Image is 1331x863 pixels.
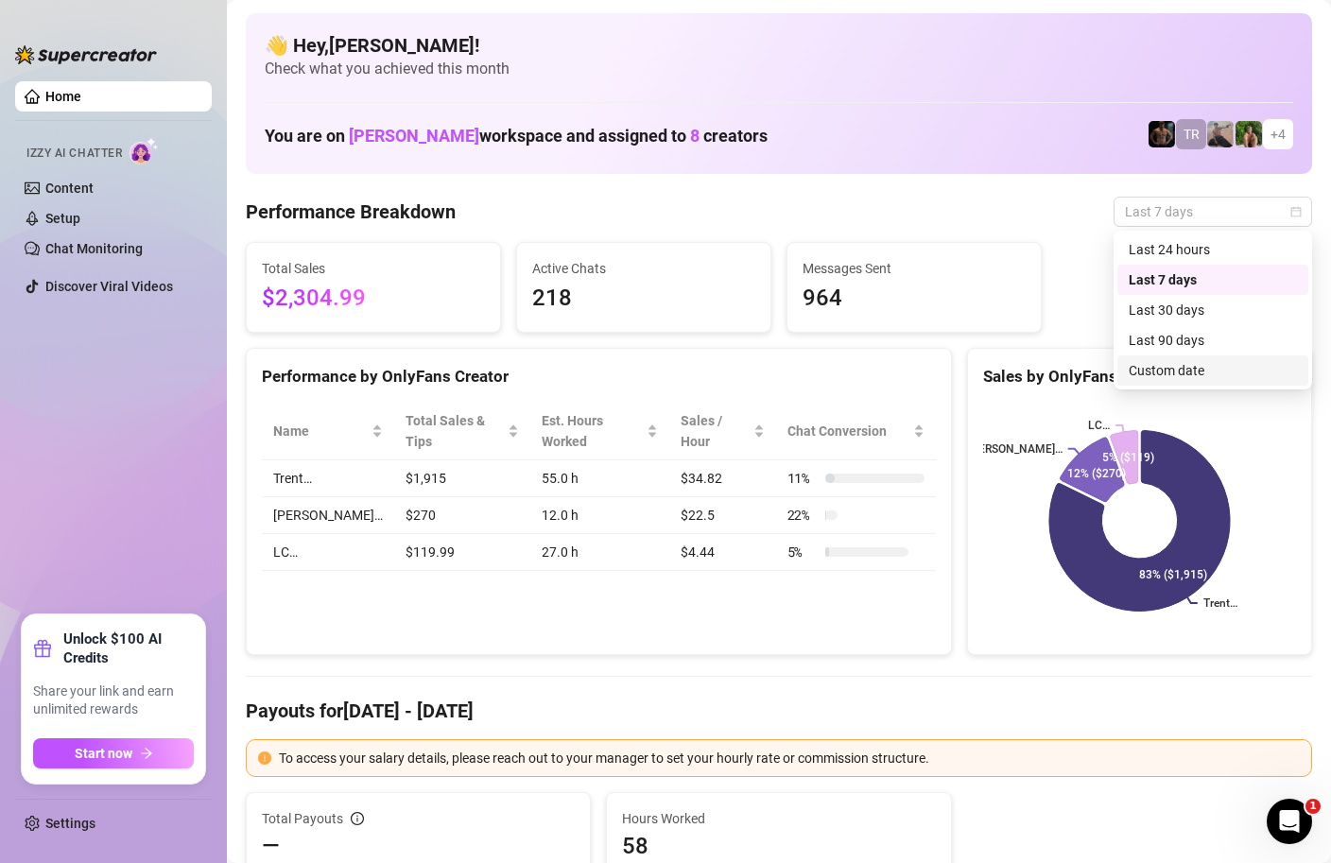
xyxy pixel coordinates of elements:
h1: You are on workspace and assigned to creators [265,126,768,147]
div: Last 7 days [1117,265,1308,295]
span: gift [33,639,52,658]
td: $34.82 [669,460,775,497]
span: [PERSON_NAME] [349,126,479,146]
div: Last 24 hours [1117,234,1308,265]
h4: Payouts for [DATE] - [DATE] [246,698,1312,724]
a: Content [45,181,94,196]
div: To access your salary details, please reach out to your manager to set your hourly rate or commis... [279,748,1300,768]
td: Trent… [262,460,394,497]
div: Last 24 hours [1129,239,1297,260]
div: Sales by OnlyFans Creator [983,364,1296,389]
text: LC… [1088,419,1110,432]
div: Last 90 days [1129,330,1297,351]
a: Setup [45,211,80,226]
span: arrow-right [140,747,153,760]
span: Last 7 days [1125,198,1301,226]
text: Trent… [1203,596,1237,610]
div: Last 30 days [1117,295,1308,325]
td: $4.44 [669,534,775,571]
a: Chat Monitoring [45,241,143,256]
span: + 4 [1270,124,1286,145]
span: Total Sales [262,258,485,279]
a: Home [45,89,81,104]
a: Settings [45,816,95,831]
span: Active Chats [532,258,755,279]
span: Name [273,421,368,441]
div: Last 7 days [1129,269,1297,290]
span: 218 [532,281,755,317]
td: 55.0 h [530,460,669,497]
span: exclamation-circle [258,751,271,765]
th: Sales / Hour [669,403,775,460]
button: Start nowarrow-right [33,738,194,768]
img: LC [1207,121,1234,147]
td: $22.5 [669,497,775,534]
td: $119.99 [394,534,530,571]
iframe: Intercom live chat [1267,799,1312,844]
td: [PERSON_NAME]… [262,497,394,534]
img: logo-BBDzfeDw.svg [15,45,157,64]
div: Performance by OnlyFans Creator [262,364,936,389]
th: Total Sales & Tips [394,403,530,460]
td: 12.0 h [530,497,669,534]
span: $2,304.99 [262,281,485,317]
th: Name [262,403,394,460]
span: info-circle [351,812,364,825]
td: $270 [394,497,530,534]
span: 1 [1305,799,1321,814]
span: 8 [690,126,700,146]
strong: Unlock $100 AI Credits [63,630,194,667]
span: — [262,831,280,861]
span: Chat Conversion [787,421,909,441]
span: Check what you achieved this month [265,59,1293,79]
span: Sales / Hour [681,410,749,452]
span: Start now [75,746,132,761]
span: 11 % [787,468,818,489]
span: Share your link and earn unlimited rewards [33,682,194,719]
a: Discover Viral Videos [45,279,173,294]
td: 27.0 h [530,534,669,571]
h4: 👋 Hey, [PERSON_NAME] ! [265,32,1293,59]
span: Total Payouts [262,808,343,829]
img: AI Chatter [130,137,159,164]
span: 22 % [787,505,818,526]
span: calendar [1290,206,1302,217]
th: Chat Conversion [776,403,936,460]
span: Hours Worked [622,808,935,829]
div: Custom date [1129,360,1297,381]
span: Total Sales & Tips [406,410,504,452]
span: 5 % [787,542,818,562]
span: 58 [622,831,935,861]
div: Last 30 days [1129,300,1297,320]
span: Messages Sent [803,258,1026,279]
img: Nathaniel [1236,121,1262,147]
text: [PERSON_NAME]… [967,442,1062,456]
h4: Performance Breakdown [246,198,456,225]
div: Last 90 days [1117,325,1308,355]
img: Trent [1149,121,1175,147]
span: TR [1184,124,1200,145]
div: Est. Hours Worked [542,410,643,452]
td: $1,915 [394,460,530,497]
td: LC… [262,534,394,571]
span: Izzy AI Chatter [26,145,122,163]
span: 964 [803,281,1026,317]
div: Custom date [1117,355,1308,386]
